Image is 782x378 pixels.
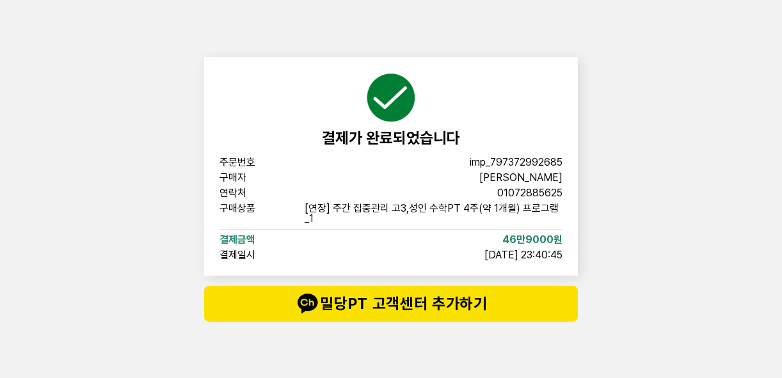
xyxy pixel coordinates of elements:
span: 46만9000원 [502,235,563,245]
span: imp_797372992685 [470,157,563,168]
span: 결제일시 [219,250,301,260]
span: 결제가 완료되었습니다 [322,129,460,147]
span: 결제금액 [219,235,301,245]
span: 01072885625 [497,188,563,198]
span: 연락처 [219,188,301,198]
span: 구매상품 [219,203,299,224]
span: 밀당PT 고객센터 추가하기 [230,291,552,317]
span: [연장] 주간 집중관리 고3,성인 수학PT 4주(약 1개월) 프로그램_1 [305,203,563,224]
span: 주문번호 [219,157,301,168]
img: talk [294,291,320,317]
span: 구매자 [219,173,301,183]
button: talk밀당PT 고객센터 추가하기 [204,286,578,322]
span: [PERSON_NAME] [479,173,563,183]
span: [DATE] 23:40:45 [484,250,563,260]
img: succeed [365,72,417,123]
